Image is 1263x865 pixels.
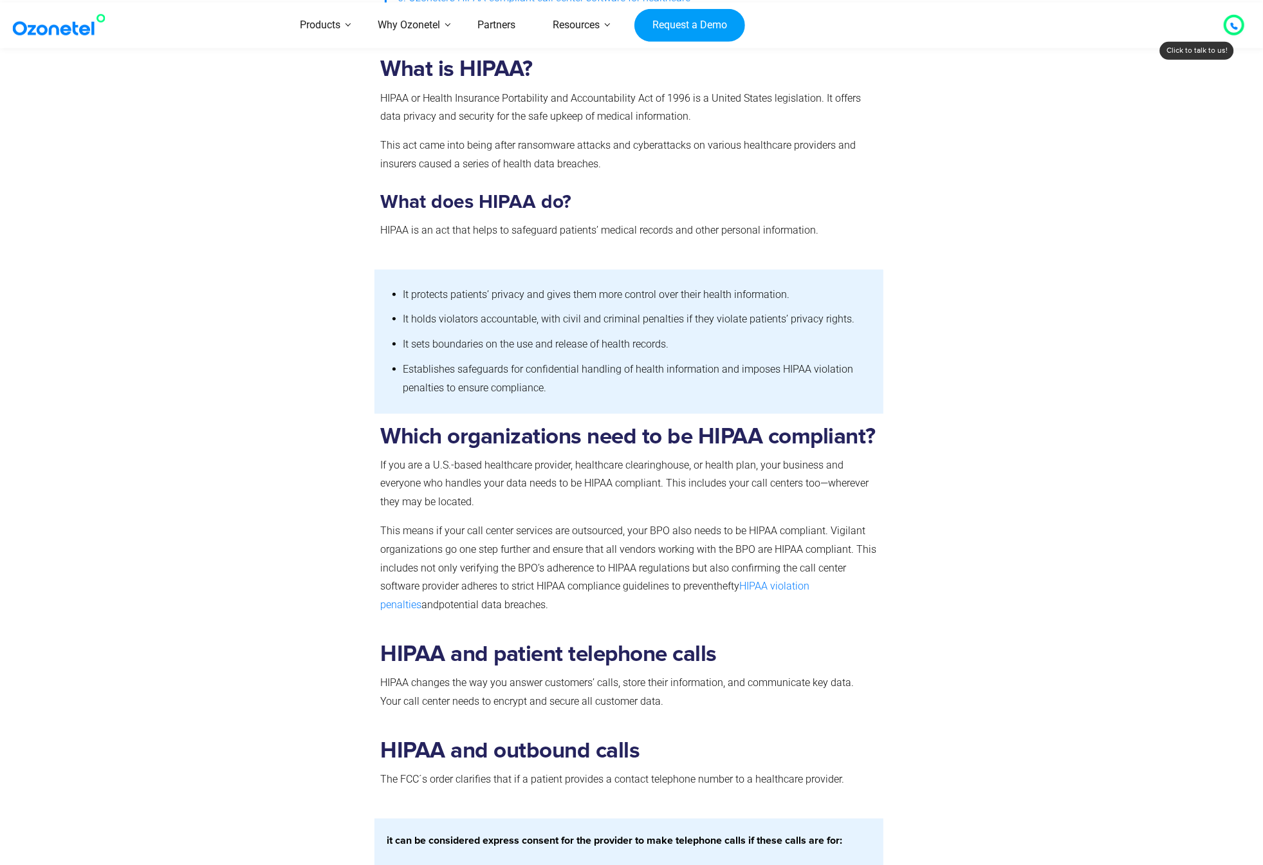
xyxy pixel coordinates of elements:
strong: HIPAA and patient telephone calls [381,643,717,665]
strong: What does HIPAA do? [381,192,572,212]
a: Products [281,3,359,48]
p: If you are a U.S.-based healthcare provider, healthcare clearinghouse, or health plan, your busin... [381,456,878,512]
strong: Which organizations need to be HIPAA compliant? [381,425,876,448]
a: Why Ozonetel [359,3,459,48]
p: The FCC´s order clarifies that if a patient provides a contact telephone number to a healthcare p... [381,770,878,789]
p: This means if your call center services are outsourced, your BPO also needs to be HIPAA compliant... [381,522,878,615]
li: It sets boundaries on the use and release of health records. [403,332,871,357]
p: HIPAA changes the way you answer customers’ calls, store their information, and communicate key d... [381,674,878,711]
li: It holds violators accountable, with civil and criminal penalties if they violate patients’ priva... [403,307,871,332]
strong: What is HIPAA? [381,58,533,80]
li: It protects patients’ privacy and gives them more control over their health information. [403,283,871,308]
li: Establishes safeguards for confidential handling of health information and imposes HIPAA violatio... [403,357,871,401]
a: Request a Demo [634,8,744,42]
strong: HIPAA and outbound calls [381,739,640,762]
p: HIPAA is an act that helps to safeguard patients’ medical records and other personal information. [381,221,878,240]
a: Partners [459,3,534,48]
strong: it can be considered express consent for the provider to make telephone calls if these calls are ... [387,835,843,846]
p: HIPAA or Health Insurance Portability and Accountability Act of 1996 is a United States legislati... [381,89,878,127]
a: Resources [534,3,618,48]
p: This act came into being after ransomware attacks and cyberattacks on various healthcare provider... [381,136,878,174]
